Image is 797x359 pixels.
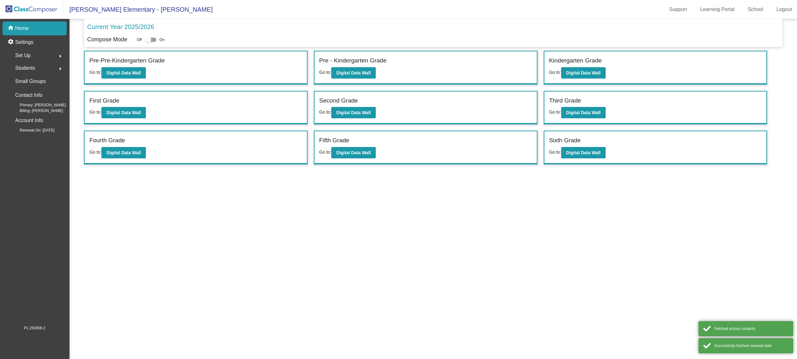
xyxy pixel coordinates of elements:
[549,70,561,75] span: Go to:
[8,38,15,46] mat-icon: settings
[87,35,127,44] p: Compose Mode
[743,4,768,15] a: School
[101,67,146,79] button: Digital Data Wall
[15,116,43,125] p: Account Info
[89,70,101,75] span: Go to:
[106,70,141,75] b: Digital Data Wall
[561,147,606,158] button: Digital Data Wall
[89,150,101,155] span: Go to:
[331,107,376,118] button: Digital Data Wall
[319,56,387,65] label: Pre - Kindergarten Grade
[319,109,331,115] span: Go to:
[89,109,101,115] span: Go to:
[336,110,371,115] b: Digital Data Wall
[15,77,46,86] p: Small Groups
[336,150,371,155] b: Digital Data Wall
[106,150,141,155] b: Digital Data Wall
[15,64,35,73] span: Students
[63,4,213,15] span: [PERSON_NAME] Elementary - [PERSON_NAME]
[561,67,606,79] button: Digital Data Wall
[714,343,788,349] div: Successfully fetched renewal date
[8,25,15,32] mat-icon: home
[319,136,349,145] label: Fifth Grade
[549,96,581,105] label: Third Grade
[57,65,64,73] mat-icon: arrow_right
[695,4,740,15] a: Learning Portal
[106,110,141,115] b: Digital Data Wall
[331,147,376,158] button: Digital Data Wall
[771,4,797,15] a: Logout
[561,107,606,118] button: Digital Data Wall
[15,38,33,46] p: Settings
[101,107,146,118] button: Digital Data Wall
[549,56,602,65] label: Kindergarten Grade
[9,108,63,114] span: Billing: [PERSON_NAME]
[89,56,165,65] label: Pre-Pre-Kindergarten Grade
[549,109,561,115] span: Go to:
[331,67,376,79] button: Digital Data Wall
[15,51,31,60] span: Set Up
[87,22,154,32] p: Current Year 2025/2026
[137,37,142,43] span: Off
[89,96,119,105] label: First Grade
[159,37,165,43] span: On
[336,70,371,75] b: Digital Data Wall
[566,110,601,115] b: Digital Data Wall
[9,102,66,108] span: Primary: [PERSON_NAME]
[89,136,125,145] label: Fourth Grade
[549,136,581,145] label: Sixth Grade
[549,150,561,155] span: Go to:
[15,91,42,100] p: Contact Info
[714,326,788,332] div: Fetched school contacts
[57,52,64,60] mat-icon: arrow_right
[566,70,601,75] b: Digital Data Wall
[566,150,601,155] b: Digital Data Wall
[664,4,692,15] a: Support
[319,96,358,105] label: Second Grade
[15,25,29,32] p: Home
[9,127,54,133] span: Renewal On: [DATE]
[319,70,331,75] span: Go to:
[319,150,331,155] span: Go to:
[101,147,146,158] button: Digital Data Wall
